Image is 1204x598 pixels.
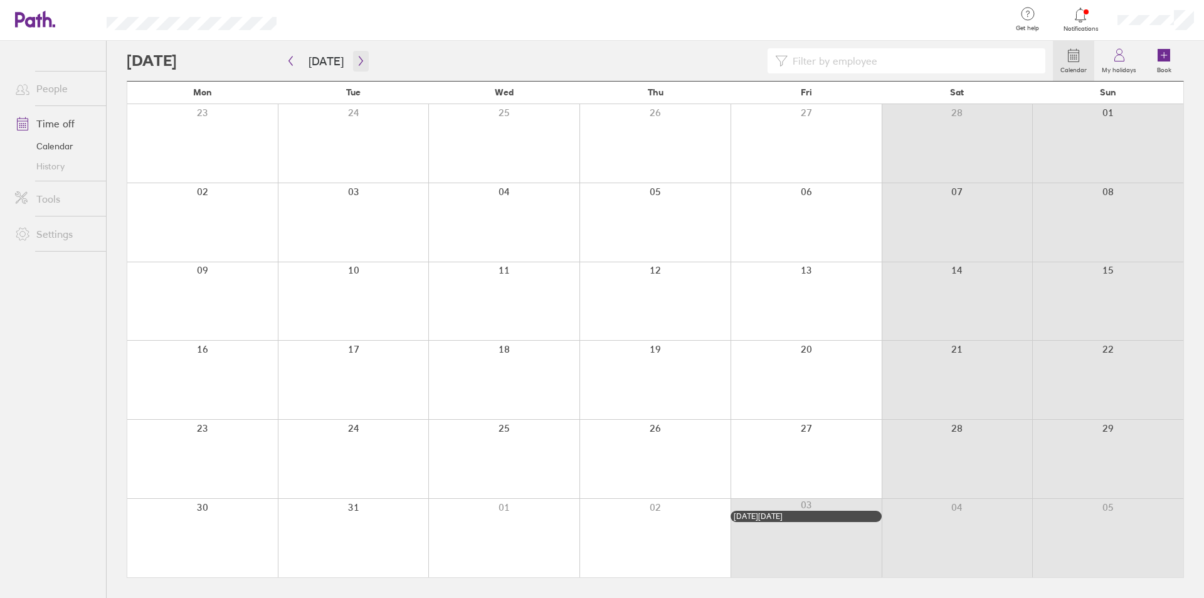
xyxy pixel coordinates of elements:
[788,49,1038,73] input: Filter by employee
[5,111,106,136] a: Time off
[950,87,964,97] span: Sat
[1094,63,1144,74] label: My holidays
[193,87,212,97] span: Mon
[495,87,514,97] span: Wed
[734,512,879,521] div: [DATE][DATE]
[5,136,106,156] a: Calendar
[5,186,106,211] a: Tools
[5,76,106,101] a: People
[346,87,361,97] span: Tue
[1144,41,1184,81] a: Book
[5,222,106,247] a: Settings
[1053,41,1094,81] a: Calendar
[1060,25,1101,33] span: Notifications
[1060,6,1101,33] a: Notifications
[1007,24,1048,32] span: Get help
[5,156,106,176] a: History
[648,87,663,97] span: Thu
[1053,63,1094,74] label: Calendar
[1149,63,1179,74] label: Book
[298,51,354,72] button: [DATE]
[1100,87,1116,97] span: Sun
[1094,41,1144,81] a: My holidays
[801,87,812,97] span: Fri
